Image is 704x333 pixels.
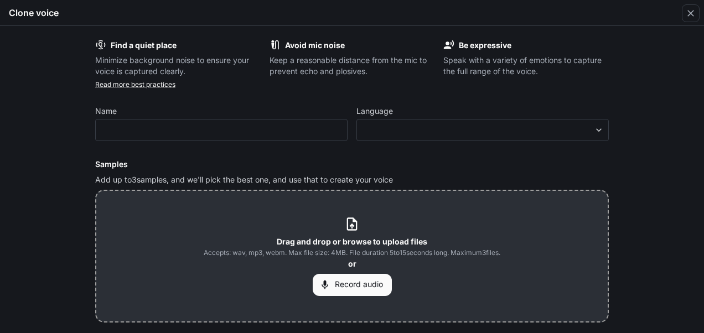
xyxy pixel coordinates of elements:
b: Avoid mic noise [285,40,345,50]
p: Keep a reasonable distance from the mic to prevent echo and plosives. [270,55,435,77]
button: Record audio [313,274,392,296]
p: Name [95,107,117,115]
h5: Clone voice [9,7,59,19]
div: ​ [357,124,608,136]
b: Be expressive [459,40,511,50]
p: Add up to 3 samples, and we'll pick the best one, and use that to create your voice [95,174,609,185]
b: Find a quiet place [111,40,177,50]
p: Speak with a variety of emotions to capture the full range of the voice. [443,55,609,77]
p: Minimize background noise to ensure your voice is captured clearly. [95,55,261,77]
b: Drag and drop or browse to upload files [277,237,427,246]
h6: Samples [95,159,609,170]
b: or [348,259,356,268]
p: Language [356,107,393,115]
a: Read more best practices [95,80,175,89]
span: Accepts: wav, mp3, webm. Max file size: 4MB. File duration 5 to 15 seconds long. Maximum 3 files. [204,247,500,258]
